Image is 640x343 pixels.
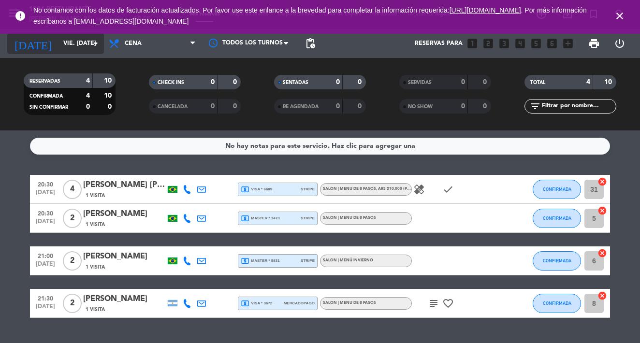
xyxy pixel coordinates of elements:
[241,299,272,308] span: visa * 3672
[284,300,315,306] span: mercadopago
[543,215,571,221] span: CONFIRMADA
[483,103,489,110] strong: 0
[241,257,280,265] span: master * 8831
[301,257,315,264] span: stripe
[83,208,165,220] div: [PERSON_NAME]
[614,10,625,22] i: close
[233,103,239,110] strong: 0
[108,103,114,110] strong: 0
[86,103,90,110] strong: 0
[543,300,571,306] span: CONFIRMADA
[543,186,571,192] span: CONFIRMADA
[211,79,215,86] strong: 0
[29,105,68,110] span: SIN CONFIRMAR
[241,185,249,194] i: local_atm
[461,103,465,110] strong: 0
[29,79,60,84] span: RESERVADAS
[33,218,58,229] span: [DATE]
[33,261,58,272] span: [DATE]
[83,250,165,263] div: [PERSON_NAME]
[498,37,510,50] i: looks_3
[428,298,439,309] i: subject
[283,104,319,109] span: RE AGENDADA
[63,180,82,199] span: 4
[614,38,625,49] i: power_settings_new
[541,101,616,112] input: Filtrar por nombre...
[86,263,105,271] span: 1 Visita
[533,209,581,228] button: CONFIRMADA
[482,37,495,50] i: looks_two
[586,79,590,86] strong: 4
[33,292,58,303] span: 21:30
[33,6,587,25] a: . Por más información escríbanos a [EMAIL_ADDRESS][DOMAIN_NAME]
[86,221,105,229] span: 1 Visita
[562,37,574,50] i: add_box
[15,10,26,22] i: error
[543,258,571,263] span: CONFIRMADA
[125,40,142,47] span: Cena
[158,80,184,85] span: CHECK INS
[376,187,495,191] span: , ARS 210.000 (please check the official exchange rate)
[323,258,373,262] span: SALON | MENÚ INVIERNO
[597,206,607,215] i: cancel
[533,251,581,271] button: CONFIRMADA
[90,38,102,49] i: arrow_drop_down
[530,37,542,50] i: looks_5
[86,192,105,200] span: 1 Visita
[86,77,90,84] strong: 4
[211,103,215,110] strong: 0
[358,103,364,110] strong: 0
[442,184,454,195] i: check
[158,104,188,109] span: CANCELADA
[415,40,463,47] span: Reservas para
[225,141,415,152] div: No hay notas para este servicio. Haz clic para agregar una
[33,207,58,218] span: 20:30
[104,77,114,84] strong: 10
[83,179,165,191] div: [PERSON_NAME] [PERSON_NAME]
[283,80,308,85] span: SENTADAS
[63,209,82,228] span: 2
[33,178,58,189] span: 20:30
[514,37,526,50] i: looks_4
[301,215,315,221] span: stripe
[597,177,607,186] i: cancel
[529,100,541,112] i: filter_list
[533,294,581,313] button: CONFIRMADA
[33,189,58,200] span: [DATE]
[301,186,315,192] span: stripe
[588,38,600,49] span: print
[33,250,58,261] span: 21:00
[63,251,82,271] span: 2
[336,79,340,86] strong: 0
[86,92,90,99] strong: 4
[604,79,614,86] strong: 10
[63,294,82,313] span: 2
[546,37,558,50] i: looks_6
[241,257,249,265] i: local_atm
[33,303,58,314] span: [DATE]
[533,180,581,199] button: CONFIRMADA
[530,80,545,85] span: TOTAL
[461,79,465,86] strong: 0
[83,293,165,305] div: [PERSON_NAME]
[33,6,587,25] span: No contamos con los datos de facturación actualizados. Por favor use este enlance a la brevedad p...
[607,29,633,58] div: LOG OUT
[336,103,340,110] strong: 0
[483,79,489,86] strong: 0
[408,80,432,85] span: SERVIDAS
[305,38,316,49] span: pending_actions
[358,79,364,86] strong: 0
[442,298,454,309] i: favorite_border
[597,291,607,300] i: cancel
[413,184,425,195] i: healing
[597,248,607,258] i: cancel
[241,185,272,194] span: visa * 6609
[323,187,495,191] span: SALON | MENU DE 8 PASOS
[29,94,63,99] span: CONFIRMADA
[408,104,433,109] span: NO SHOW
[466,37,479,50] i: looks_one
[323,301,376,305] span: SALON | MENU DE 8 PASOS
[7,33,58,54] i: [DATE]
[104,92,114,99] strong: 10
[323,216,376,220] span: SALON | MENU DE 8 PASOS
